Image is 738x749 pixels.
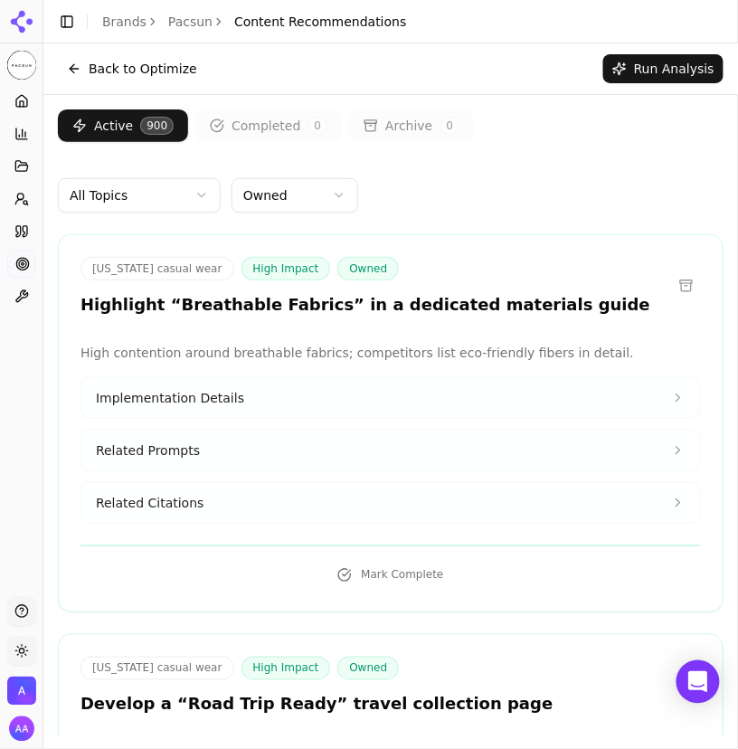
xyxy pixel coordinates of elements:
[80,343,701,364] p: High contention around breathable fabrics; competitors list eco-friendly fibers in detail.
[96,441,200,460] span: Related Prompts
[672,672,701,701] button: Archive recommendation
[676,660,720,704] div: Open Intercom Messenger
[81,431,700,470] button: Related Prompts
[140,117,174,135] span: 900
[80,295,650,316] h3: Highlight “Breathable Fabrics” in a dedicated materials guide
[80,695,553,716] h3: Develop a “Road Trip Ready” travel collection page
[234,13,406,31] span: Content Recommendations
[603,54,724,83] button: Run Analysis
[9,716,34,742] img: Alp Aysan
[9,716,34,742] button: Open user button
[7,51,36,80] button: Current brand: Pacsun
[96,389,244,407] span: Implementation Details
[81,483,700,523] button: Related Citations
[58,54,206,83] button: Back to Optimize
[58,109,188,142] button: Active900
[80,257,234,280] span: [US_STATE] casual wear
[241,257,331,280] span: High Impact
[80,561,701,590] button: Mark Complete
[337,657,399,680] span: Owned
[241,657,331,680] span: High Impact
[349,109,474,142] button: Archive0
[7,51,36,80] img: Pacsun
[337,257,399,280] span: Owned
[102,14,147,29] a: Brands
[96,494,203,512] span: Related Citations
[168,13,213,31] a: Pacsun
[81,378,700,418] button: Implementation Details
[7,677,36,706] button: Open organization switcher
[440,117,460,135] span: 0
[7,677,36,706] img: Admin
[80,657,234,680] span: [US_STATE] casual wear
[195,109,342,142] button: Completed0
[102,13,407,31] nav: breadcrumb
[308,117,328,135] span: 0
[672,271,701,300] button: Archive recommendation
